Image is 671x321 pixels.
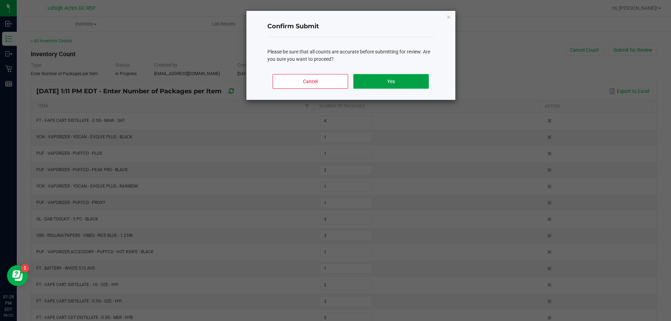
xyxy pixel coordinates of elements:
[446,13,451,21] button: Close
[21,264,29,272] iframe: Resource center unread badge
[7,265,28,286] iframe: Resource center
[273,74,348,89] button: Cancel
[267,48,434,63] div: Please be sure that all counts are accurate before submitting for review. Are you sure you want t...
[267,22,434,31] h4: Confirm Submit
[353,74,428,89] button: Yes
